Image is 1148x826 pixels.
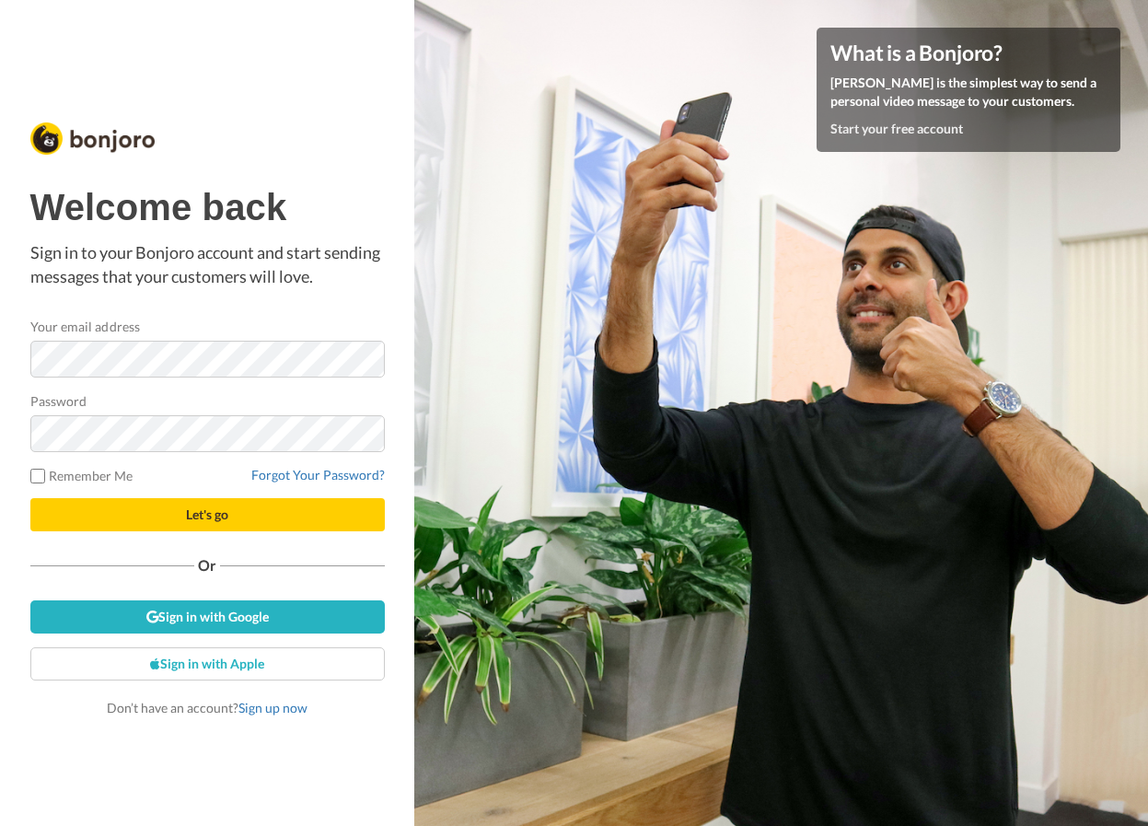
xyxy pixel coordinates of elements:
span: Don’t have an account? [107,700,307,715]
a: Forgot Your Password? [251,467,385,483]
label: Your email address [30,317,140,336]
a: Sign in with Google [30,600,385,634]
a: Start your free account [830,121,963,136]
label: Password [30,391,87,411]
p: [PERSON_NAME] is the simplest way to send a personal video message to your customers. [830,74,1107,111]
input: Remember Me [30,469,45,483]
a: Sign in with Apple [30,647,385,681]
h1: Welcome back [30,187,385,227]
span: Or [194,559,220,572]
button: Let's go [30,498,385,531]
p: Sign in to your Bonjoro account and start sending messages that your customers will love. [30,241,385,288]
span: Let's go [186,506,228,522]
h4: What is a Bonjoro? [830,41,1107,64]
a: Sign up now [238,700,307,715]
label: Remember Me [30,466,133,485]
